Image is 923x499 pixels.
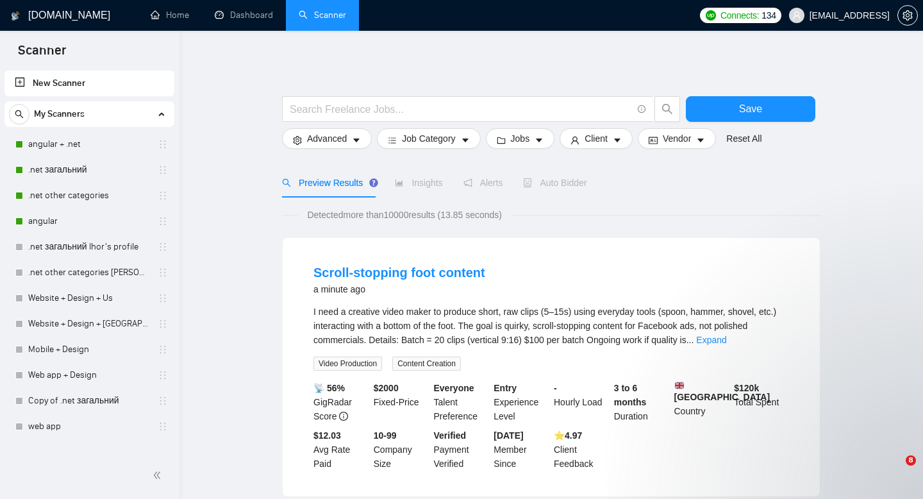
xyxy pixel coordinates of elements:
[551,428,611,471] div: Client Feedback
[298,208,511,222] span: Detected more than 10000 results (13.85 seconds)
[158,319,168,329] span: holder
[570,135,579,145] span: user
[654,96,680,122] button: search
[34,101,85,127] span: My Scanners
[535,135,544,145] span: caret-down
[28,362,150,388] a: Web app + Design
[655,103,679,115] span: search
[898,10,917,21] span: setting
[4,101,174,439] li: My Scanners
[28,234,150,260] a: .net загальний Ihor's profile
[158,139,168,149] span: holder
[371,428,431,471] div: Company Size
[158,370,168,380] span: holder
[28,260,150,285] a: .net other categories [PERSON_NAME]'s profile
[614,383,647,407] b: 3 to 6 months
[494,383,517,393] b: Entry
[28,285,150,311] a: Website + Design + Us
[491,428,551,471] div: Member Since
[313,307,776,345] span: I need a creative video maker to produce short, raw clips (5–15s) using everyday tools (spoon, ha...
[282,178,291,187] span: search
[158,421,168,432] span: holder
[523,178,532,187] span: robot
[153,469,165,482] span: double-left
[11,6,20,26] img: logo
[313,383,345,393] b: 📡 56%
[696,335,726,345] a: Expand
[761,8,776,22] span: 134
[663,131,691,146] span: Vendor
[151,10,189,21] a: homeHome
[377,128,480,149] button: barsJob Categorycaret-down
[15,71,164,96] a: New Scanner
[461,135,470,145] span: caret-down
[792,11,801,20] span: user
[739,101,762,117] span: Save
[28,311,150,337] a: Website + Design + [GEOGRAPHIC_DATA]+[GEOGRAPHIC_DATA]
[491,381,551,423] div: Experience Level
[215,10,273,21] a: dashboardDashboard
[10,110,29,119] span: search
[897,10,918,21] a: setting
[9,104,29,124] button: search
[554,430,582,441] b: ⭐️ 4.97
[434,430,467,441] b: Verified
[696,135,705,145] span: caret-down
[879,455,910,486] iframe: Intercom live chat
[726,131,761,146] a: Reset All
[311,381,371,423] div: GigRadar Score
[28,131,150,157] a: angular + .net
[395,178,442,188] span: Insights
[395,178,404,187] span: area-chart
[374,383,399,393] b: $ 2000
[28,337,150,362] a: Mobile + Design
[649,135,658,145] span: idcard
[352,135,361,145] span: caret-down
[158,242,168,252] span: holder
[299,10,346,21] a: searchScanner
[463,178,472,187] span: notification
[311,428,371,471] div: Avg Rate Paid
[706,10,716,21] img: upwork-logo.png
[158,396,168,406] span: holder
[638,105,646,114] span: info-circle
[371,381,431,423] div: Fixed-Price
[28,414,150,439] a: web app
[313,430,341,441] b: $12.03
[686,335,694,345] span: ...
[293,135,302,145] span: setting
[313,266,485,280] a: Scroll-stopping foot content
[638,128,716,149] button: idcardVendorcaret-down
[307,131,347,146] span: Advanced
[28,183,150,208] a: .net other categories
[906,455,916,466] span: 8
[158,344,168,355] span: holder
[551,381,611,423] div: Hourly Load
[560,128,633,149] button: userClientcaret-down
[313,282,485,297] div: a minute ago
[28,157,150,183] a: .net загальний
[28,388,150,414] a: Copy of .net загальний
[28,208,150,234] a: angular
[158,165,168,175] span: holder
[368,177,379,189] div: Tooltip anchor
[897,5,918,26] button: setting
[463,178,503,188] span: Alerts
[313,357,382,371] span: Video Production
[431,428,492,471] div: Payment Verified
[431,381,492,423] div: Talent Preference
[158,190,168,201] span: holder
[523,178,586,188] span: Auto Bidder
[434,383,474,393] b: Everyone
[511,131,530,146] span: Jobs
[8,41,76,68] span: Scanner
[611,381,672,423] div: Duration
[486,128,555,149] button: folderJobscaret-down
[290,101,632,117] input: Search Freelance Jobs...
[4,71,174,96] li: New Scanner
[339,412,348,421] span: info-circle
[585,131,608,146] span: Client
[402,131,455,146] span: Job Category
[313,305,789,347] div: I need a creative video maker to produce short, raw clips (5–15s) using everyday tools (spoon, ha...
[158,293,168,303] span: holder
